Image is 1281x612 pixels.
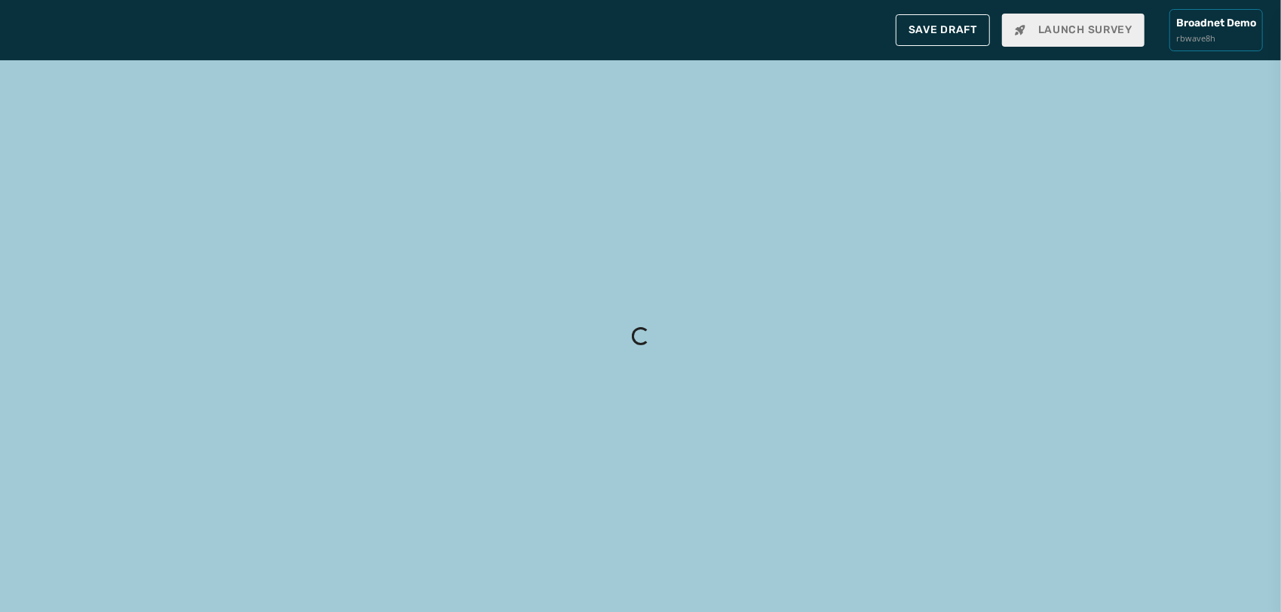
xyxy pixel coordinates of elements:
[1176,32,1256,45] span: rbwave8h
[12,12,492,25] body: Rich Text Area
[1002,14,1145,47] button: Launch Survey
[909,24,977,36] span: Save Draft
[896,14,990,46] button: Save Draft
[1176,16,1256,31] span: Broadnet Demo
[1014,23,1132,38] span: Launch Survey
